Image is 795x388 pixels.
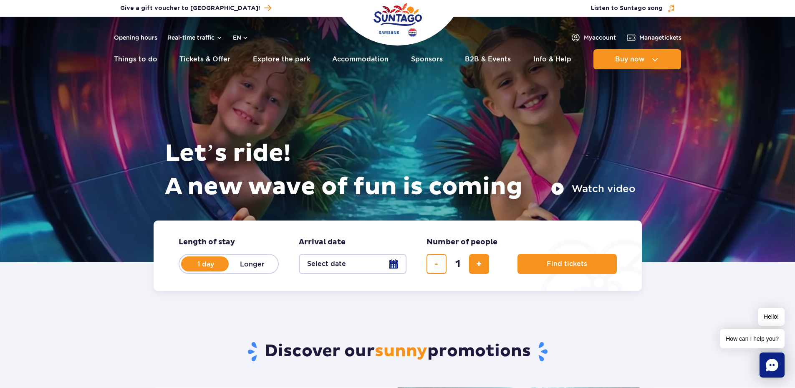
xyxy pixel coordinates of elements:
span: Manage tickets [639,33,681,42]
a: Info & Help [533,49,571,69]
form: Planning your visit to Park of Poland [154,221,642,291]
button: Select date [299,254,406,274]
button: add ticket [469,254,489,274]
a: Tickets & Offer [179,49,230,69]
a: B2B & Events [465,49,511,69]
a: Accommodation [332,49,389,69]
button: Listen to Suntago song [591,4,675,13]
span: Hello! [758,308,785,326]
input: number of tickets [448,254,468,274]
button: Real-time traffic [167,34,223,41]
label: Longer [229,255,276,273]
button: remove ticket [427,254,447,274]
span: Arrival date [299,237,346,247]
a: Things to do [114,49,157,69]
span: sunny [375,341,427,362]
button: Find tickets [517,254,617,274]
a: Explore the park [253,49,310,69]
button: Buy now [593,49,681,69]
button: Watch video [551,182,636,195]
span: Length of stay [179,237,235,247]
h1: Let’s ride! A new wave of fun is coming [165,137,636,204]
span: Number of people [427,237,497,247]
a: Give a gift voucher to [GEOGRAPHIC_DATA]! [120,3,271,14]
span: How can I help you? [720,329,785,348]
a: Sponsors [411,49,443,69]
button: en [233,33,249,42]
span: Listen to Suntago song [591,4,663,13]
h2: Discover our promotions [153,341,642,363]
span: My account [584,33,616,42]
label: 1 day [182,255,230,273]
a: Opening hours [114,33,157,42]
div: Chat [760,352,785,378]
span: Find tickets [547,260,587,268]
a: Myaccount [570,33,616,43]
a: Managetickets [626,33,681,43]
span: Give a gift voucher to [GEOGRAPHIC_DATA]! [120,4,260,13]
span: Buy now [615,56,645,63]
